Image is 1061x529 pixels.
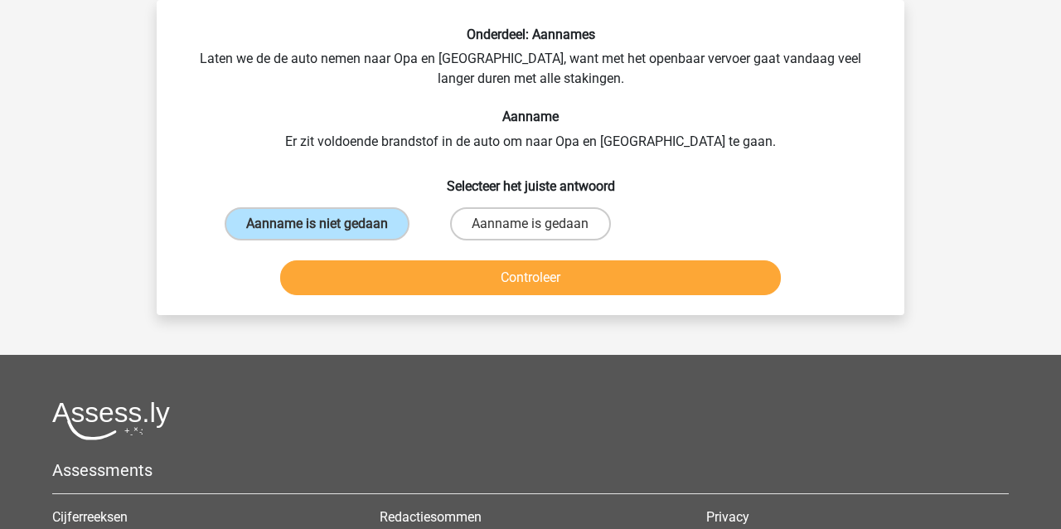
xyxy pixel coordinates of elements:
[280,260,782,295] button: Controleer
[52,460,1009,480] h5: Assessments
[52,509,128,525] a: Cijferreeksen
[163,27,898,302] div: Laten we de de auto nemen naar Opa en [GEOGRAPHIC_DATA], want met het openbaar vervoer gaat vanda...
[183,27,878,42] h6: Onderdeel: Aannames
[450,207,610,240] label: Aanname is gedaan
[183,109,878,124] h6: Aanname
[380,509,482,525] a: Redactiesommen
[52,401,170,440] img: Assessly logo
[706,509,749,525] a: Privacy
[225,207,409,240] label: Aanname is niet gedaan
[183,165,878,194] h6: Selecteer het juiste antwoord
